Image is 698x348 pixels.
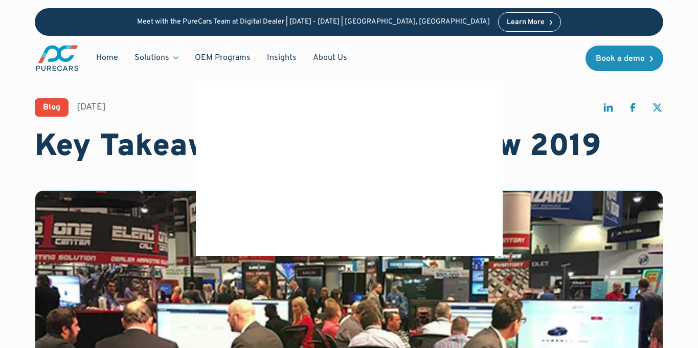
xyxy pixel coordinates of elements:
[35,44,80,72] a: main
[77,101,106,114] div: [DATE]
[137,18,490,27] p: Meet with the PureCars Team at Digital Dealer | [DATE] - [DATE] | [GEOGRAPHIC_DATA], [GEOGRAPHIC_...
[35,129,663,166] h1: Key Takeaways from NADA Show 2019
[88,48,126,68] a: Home
[259,48,305,68] a: Insights
[602,101,614,118] a: share on linkedin
[134,52,169,63] div: Solutions
[43,103,60,112] div: Blog
[596,55,645,63] div: Book a demo
[626,101,639,118] a: share on facebook
[126,48,187,68] div: Solutions
[498,12,561,32] a: Learn More
[305,48,355,68] a: About Us
[196,51,503,256] img: blank image
[35,44,80,72] img: purecars logo
[586,46,663,71] a: Book a demo
[507,19,545,26] div: Learn More
[187,48,259,68] a: OEM Programs
[651,101,663,118] a: share on twitter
